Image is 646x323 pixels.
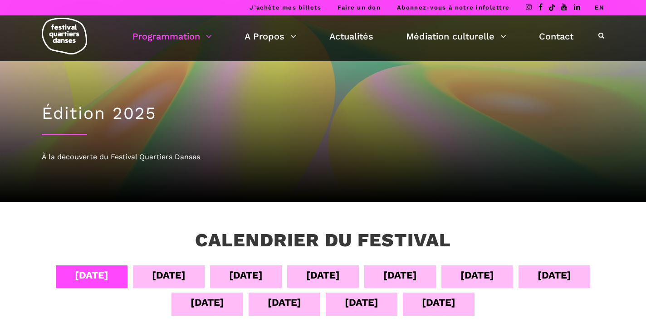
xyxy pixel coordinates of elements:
div: À la découverte du Festival Quartiers Danses [42,151,604,163]
div: [DATE] [152,267,186,283]
a: Faire un don [338,4,381,11]
h3: Calendrier du festival [195,229,451,252]
a: EN [595,4,604,11]
div: [DATE] [191,294,224,310]
img: logo-fqd-med [42,18,87,54]
a: Abonnez-vous à notre infolettre [397,4,509,11]
div: [DATE] [460,267,494,283]
a: Contact [539,29,573,44]
div: [DATE] [229,267,263,283]
div: [DATE] [306,267,340,283]
div: [DATE] [538,267,571,283]
a: J’achète mes billets [250,4,321,11]
div: [DATE] [75,267,108,283]
div: [DATE] [268,294,301,310]
a: A Propos [245,29,296,44]
div: [DATE] [345,294,378,310]
div: [DATE] [383,267,417,283]
div: [DATE] [422,294,455,310]
a: Programmation [132,29,212,44]
a: Médiation culturelle [406,29,506,44]
a: Actualités [329,29,373,44]
h1: Édition 2025 [42,103,604,123]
